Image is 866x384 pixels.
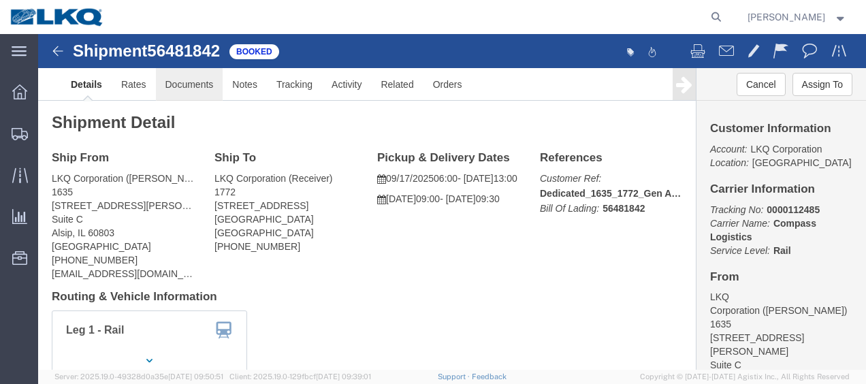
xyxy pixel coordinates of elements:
[10,7,105,27] img: logo
[54,372,223,381] span: Server: 2025.19.0-49328d0a35e
[316,372,371,381] span: [DATE] 09:39:01
[748,10,825,25] span: Robert Benette
[472,372,507,381] a: Feedback
[438,372,472,381] a: Support
[38,34,866,370] iframe: FS Legacy Container
[640,371,850,383] span: Copyright © [DATE]-[DATE] Agistix Inc., All Rights Reserved
[229,372,371,381] span: Client: 2025.19.0-129fbcf
[168,372,223,381] span: [DATE] 09:50:51
[747,9,848,25] button: [PERSON_NAME]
